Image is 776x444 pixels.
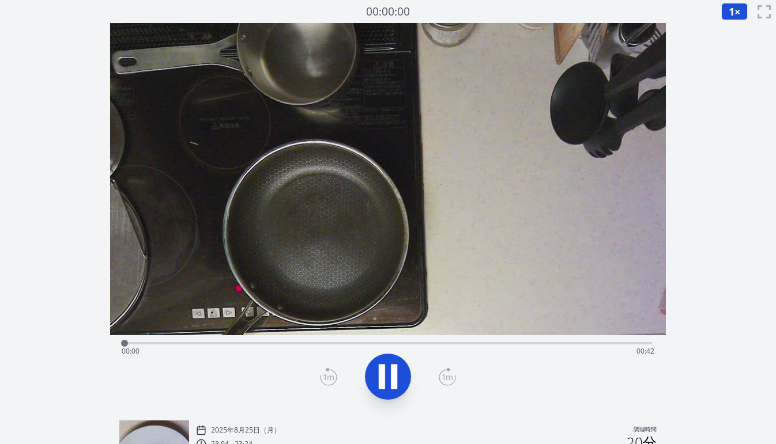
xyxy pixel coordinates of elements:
[634,426,657,433] font: 調理時間
[734,5,740,18] font: ×
[636,346,654,356] span: 00:42
[366,3,410,20] a: 00:00:00
[729,5,734,18] font: 1
[721,3,748,20] button: 1×
[211,425,281,435] font: 2025年8月25日（月）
